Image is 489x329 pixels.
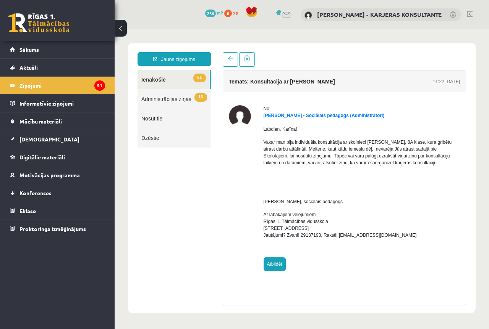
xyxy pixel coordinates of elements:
[19,207,36,214] span: Eklase
[149,182,346,209] p: Ar labākajiem vēlējumiem Rīgas 1. Tālmācības vidusskola [STREET_ADDRESS] Jautājumi? Zvani! 291371...
[23,23,97,37] a: Jauns ziņojums
[205,10,216,17] span: 256
[23,40,95,60] a: 51Ienākošie
[8,13,70,32] a: Rīgas 1. Tālmācības vidusskola
[10,202,105,220] a: Eklase
[149,109,346,137] p: Vakar man bija individuāla konsultācija ar skolnieci [PERSON_NAME], 8A klase, kura gribētu atrast...
[23,99,96,118] a: Dzēstie
[19,172,80,178] span: Motivācijas programma
[19,64,38,71] span: Aktuāli
[149,169,346,176] p: [PERSON_NAME], sociālais pedagogs
[224,10,242,16] a: 0 xp
[10,41,105,58] a: Sākums
[19,189,52,196] span: Konferences
[19,46,39,53] span: Sākums
[149,83,270,89] a: [PERSON_NAME] - Sociālais pedagogs (Administratori)
[224,10,232,17] span: 0
[10,166,105,184] a: Motivācijas programma
[149,96,346,103] p: Labdien, Karīna!
[217,10,223,16] span: mP
[149,76,346,83] div: No:
[317,11,442,18] a: [PERSON_NAME] - KARJERAS KONSULTANTE
[19,136,79,143] span: [DEMOGRAPHIC_DATA]
[94,80,105,91] i: 51
[19,95,105,112] legend: Informatīvie ziņojumi
[19,225,86,232] span: Proktoringa izmēģinājums
[10,220,105,238] a: Proktoringa izmēģinājums
[10,184,105,202] a: Konferences
[10,77,105,94] a: Ziņojumi51
[10,59,105,76] a: Aktuāli
[10,148,105,166] a: Digitālie materiāli
[10,130,105,148] a: [DEMOGRAPHIC_DATA]
[149,228,171,242] a: Atbildēt
[80,64,92,72] span: 16
[114,76,136,98] img: Dagnija Gaubšteina - Sociālais pedagogs
[79,44,91,53] span: 51
[205,10,223,16] a: 256 mP
[10,95,105,112] a: Informatīvie ziņojumi
[19,77,105,94] legend: Ziņojumi
[19,154,65,160] span: Digitālie materiāli
[233,10,238,16] span: xp
[23,79,96,99] a: Nosūtītie
[23,60,96,79] a: 16Administrācijas ziņas
[318,49,345,56] div: 11:22 [DATE]
[10,112,105,130] a: Mācību materiāli
[114,49,220,55] h4: Temats: Konsultācija ar [PERSON_NAME]
[19,118,62,125] span: Mācību materiāli
[304,11,312,19] img: Karīna Saveļjeva - KARJERAS KONSULTANTE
